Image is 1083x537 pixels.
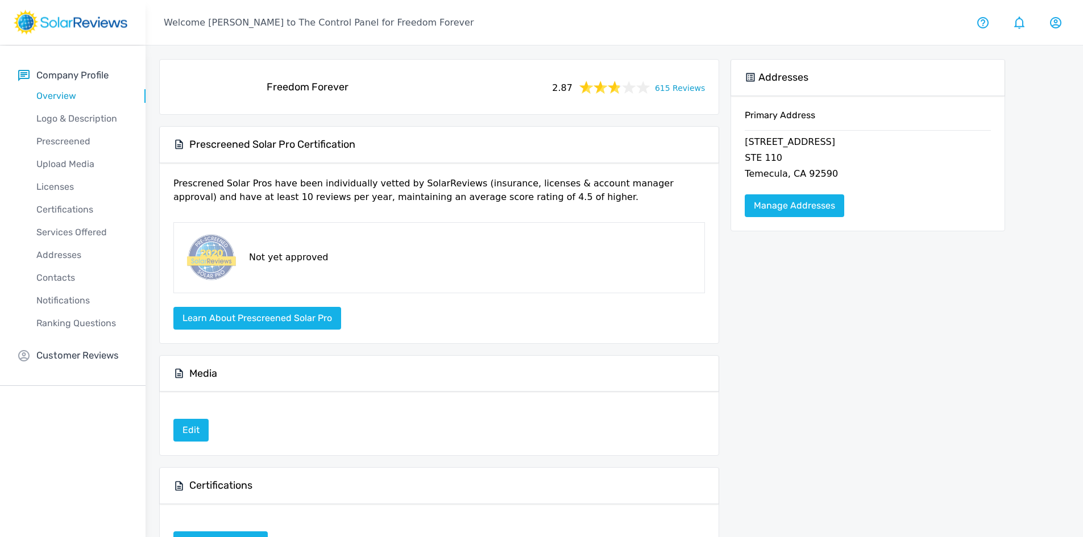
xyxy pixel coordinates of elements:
h5: Media [189,367,217,380]
a: Learn about Prescreened Solar Pro [173,313,341,323]
p: Logo & Description [18,112,146,126]
a: 615 Reviews [655,80,705,94]
p: Services Offered [18,226,146,239]
p: Prescreened [18,135,146,148]
p: Certifications [18,203,146,217]
a: Services Offered [18,221,146,244]
a: Ranking Questions [18,312,146,335]
a: Logo & Description [18,107,146,130]
a: Addresses [18,244,146,267]
h5: Certifications [189,479,252,492]
a: Edit [173,419,209,442]
p: [STREET_ADDRESS] [745,135,991,151]
a: Manage Addresses [745,194,844,217]
button: Learn about Prescreened Solar Pro [173,307,341,330]
a: Overview [18,85,146,107]
span: 2.87 [552,79,572,95]
p: Ranking Questions [18,317,146,330]
p: Not yet approved [249,251,328,264]
p: Licenses [18,180,146,194]
p: Temecula, CA 92590 [745,167,991,183]
h5: Addresses [758,71,808,84]
p: Customer Reviews [36,348,119,363]
p: Overview [18,89,146,103]
a: Licenses [18,176,146,198]
a: Certifications [18,198,146,221]
p: Prescrened Solar Pros have been individually vetted by SolarReviews (insurance, licenses & accoun... [173,177,705,213]
a: Prescreened [18,130,146,153]
h6: Primary Address [745,110,991,130]
p: Company Profile [36,68,109,82]
h5: Prescreened Solar Pro Certification [189,138,355,151]
h5: Freedom Forever [267,81,348,94]
p: Contacts [18,271,146,285]
a: Edit [173,424,209,435]
a: Contacts [18,267,146,289]
a: Upload Media [18,153,146,176]
img: prescreened-badge.png [183,232,238,284]
a: Notifications [18,289,146,312]
p: Notifications [18,294,146,307]
p: Upload Media [18,157,146,171]
p: STE 110 [745,151,991,167]
p: Welcome [PERSON_NAME] to The Control Panel for Freedom Forever [164,16,474,30]
p: Addresses [18,248,146,262]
